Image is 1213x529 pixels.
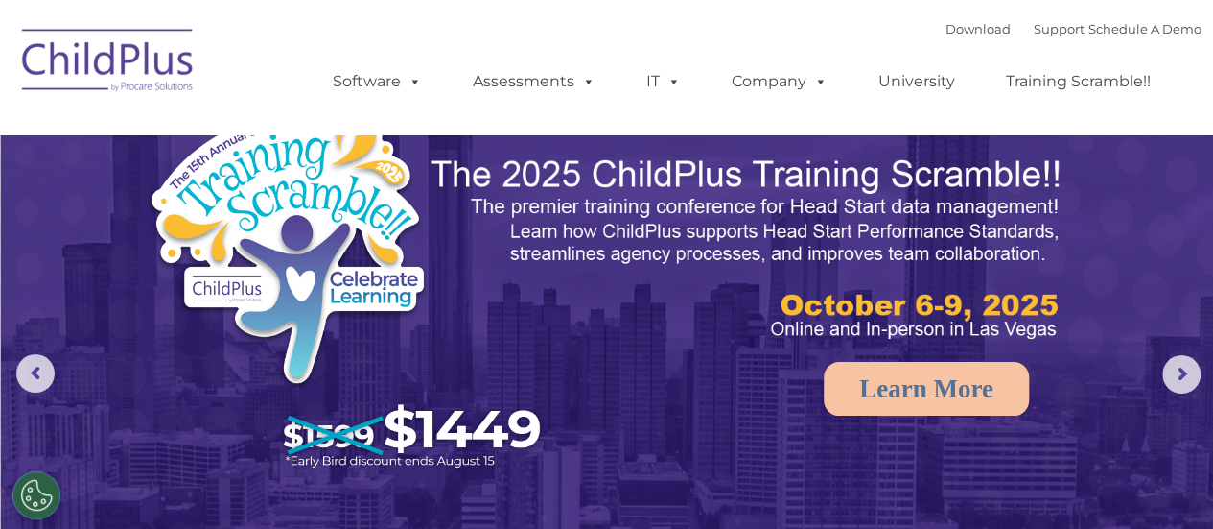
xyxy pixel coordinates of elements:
[12,15,204,111] img: ChildPlus by Procare Solutions
[1088,21,1201,36] a: Schedule A Demo
[899,322,1213,529] iframe: Chat Widget
[1034,21,1085,36] a: Support
[267,205,348,220] span: Phone number
[945,21,1011,36] a: Download
[712,62,847,101] a: Company
[859,62,974,101] a: University
[627,62,700,101] a: IT
[267,127,325,141] span: Last name
[12,471,60,519] button: Cookies Settings
[314,62,441,101] a: Software
[824,362,1029,416] a: Learn More
[987,62,1170,101] a: Training Scramble!!
[454,62,615,101] a: Assessments
[945,21,1201,36] font: |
